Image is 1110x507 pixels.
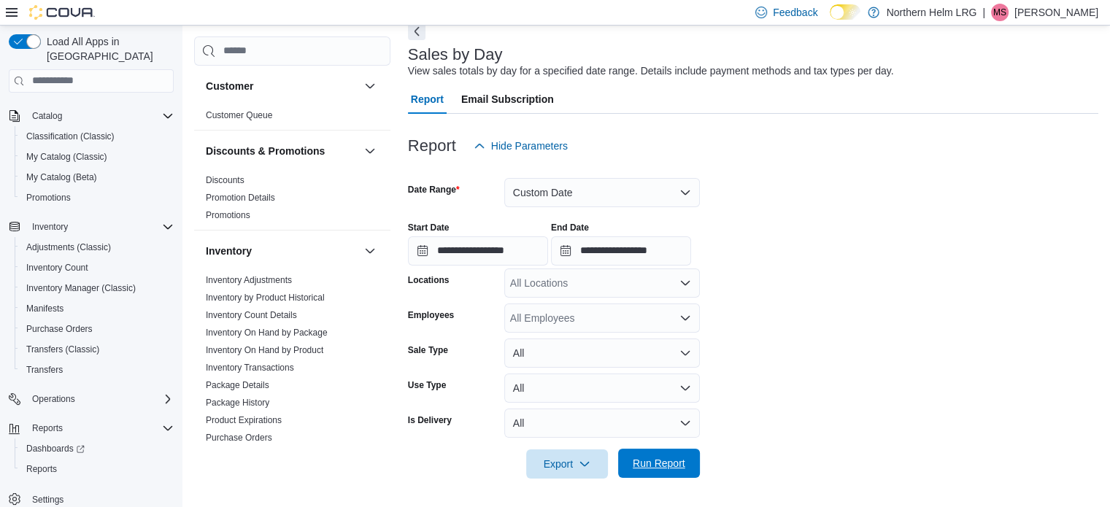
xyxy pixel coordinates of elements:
[206,275,292,285] a: Inventory Adjustments
[20,361,174,379] span: Transfers
[15,319,180,339] button: Purchase Orders
[20,128,120,145] a: Classification (Classic)
[15,360,180,380] button: Transfers
[408,414,452,426] label: Is Delivery
[20,169,103,186] a: My Catalog (Beta)
[982,4,985,21] p: |
[20,148,113,166] a: My Catalog (Classic)
[206,79,253,93] h3: Customer
[26,107,68,125] button: Catalog
[411,85,444,114] span: Report
[15,258,180,278] button: Inventory Count
[408,222,450,233] label: Start Date
[504,409,700,438] button: All
[26,218,74,236] button: Inventory
[206,209,250,221] span: Promotions
[993,4,1006,21] span: MS
[206,414,282,426] span: Product Expirations
[26,107,174,125] span: Catalog
[206,327,328,338] span: Inventory On Hand by Package
[3,217,180,237] button: Inventory
[408,309,454,321] label: Employees
[206,110,272,120] a: Customer Queue
[15,126,180,147] button: Classification (Classic)
[206,274,292,286] span: Inventory Adjustments
[206,144,325,158] h3: Discounts & Promotions
[206,380,269,390] a: Package Details
[20,259,174,276] span: Inventory Count
[15,147,180,167] button: My Catalog (Classic)
[206,293,325,303] a: Inventory by Product Historical
[20,300,69,317] a: Manifests
[206,244,252,258] h3: Inventory
[3,389,180,409] button: Operations
[206,415,282,425] a: Product Expirations
[830,4,860,20] input: Dark Mode
[26,218,174,236] span: Inventory
[26,364,63,376] span: Transfers
[206,244,358,258] button: Inventory
[20,279,174,297] span: Inventory Manager (Classic)
[206,398,269,408] a: Package History
[408,63,894,79] div: View sales totals by day for a specified date range. Details include payment methods and tax type...
[551,222,589,233] label: End Date
[206,363,294,373] a: Inventory Transactions
[206,210,250,220] a: Promotions
[3,418,180,438] button: Reports
[26,344,99,355] span: Transfers (Classic)
[20,189,77,206] a: Promotions
[206,345,323,355] a: Inventory On Hand by Product
[206,310,297,320] a: Inventory Count Details
[206,193,275,203] a: Promotion Details
[491,139,568,153] span: Hide Parameters
[526,449,608,479] button: Export
[26,131,115,142] span: Classification (Classic)
[679,312,691,324] button: Open list of options
[20,341,174,358] span: Transfers (Classic)
[20,279,142,297] a: Inventory Manager (Classic)
[408,23,425,40] button: Next
[535,449,599,479] span: Export
[32,221,68,233] span: Inventory
[206,433,272,443] a: Purchase Orders
[26,262,88,274] span: Inventory Count
[15,438,180,459] a: Dashboards
[20,239,117,256] a: Adjustments (Classic)
[15,237,180,258] button: Adjustments (Classic)
[32,110,62,122] span: Catalog
[408,184,460,196] label: Date Range
[206,397,269,409] span: Package History
[41,34,174,63] span: Load All Apps in [GEOGRAPHIC_DATA]
[32,422,63,434] span: Reports
[1014,4,1098,21] p: [PERSON_NAME]
[408,379,446,391] label: Use Type
[15,187,180,208] button: Promotions
[15,167,180,187] button: My Catalog (Beta)
[20,440,174,457] span: Dashboards
[29,5,95,20] img: Cova
[679,277,691,289] button: Open list of options
[20,189,174,206] span: Promotions
[20,320,174,338] span: Purchase Orders
[206,292,325,303] span: Inventory by Product Historical
[26,419,174,437] span: Reports
[361,77,379,95] button: Customer
[991,4,1009,21] div: Monica Spina
[20,341,105,358] a: Transfers (Classic)
[206,379,269,391] span: Package Details
[551,236,691,266] input: Press the down key to open a popover containing a calendar.
[26,419,69,437] button: Reports
[206,309,297,321] span: Inventory Count Details
[361,142,379,160] button: Discounts & Promotions
[26,241,111,253] span: Adjustments (Classic)
[504,338,700,368] button: All
[206,344,323,356] span: Inventory On Hand by Product
[20,300,174,317] span: Manifests
[504,374,700,403] button: All
[32,494,63,506] span: Settings
[15,298,180,319] button: Manifests
[194,271,390,487] div: Inventory
[20,128,174,145] span: Classification (Classic)
[618,449,700,478] button: Run Report
[20,440,90,457] a: Dashboards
